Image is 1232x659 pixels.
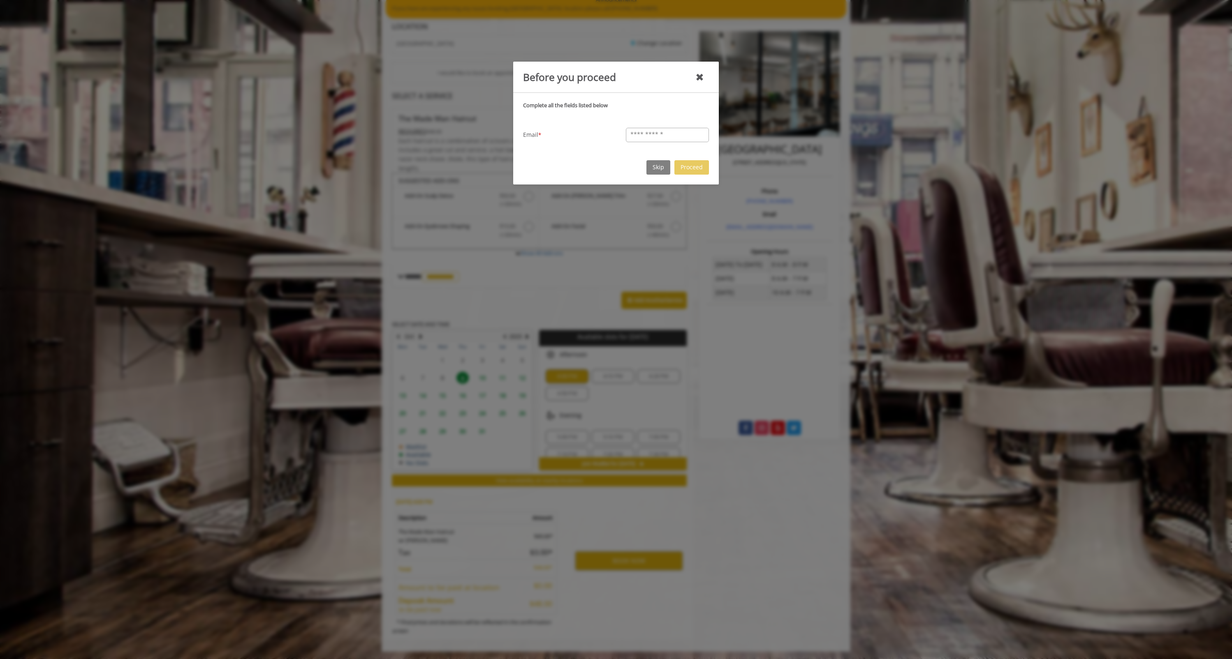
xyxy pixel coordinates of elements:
[646,160,670,175] button: Skip
[523,130,538,139] span: Email
[695,69,704,85] div: close mandatory details dialog
[523,101,608,109] b: Complete all the fields listed below
[523,69,616,85] div: Before you proceed
[674,160,709,175] button: Proceed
